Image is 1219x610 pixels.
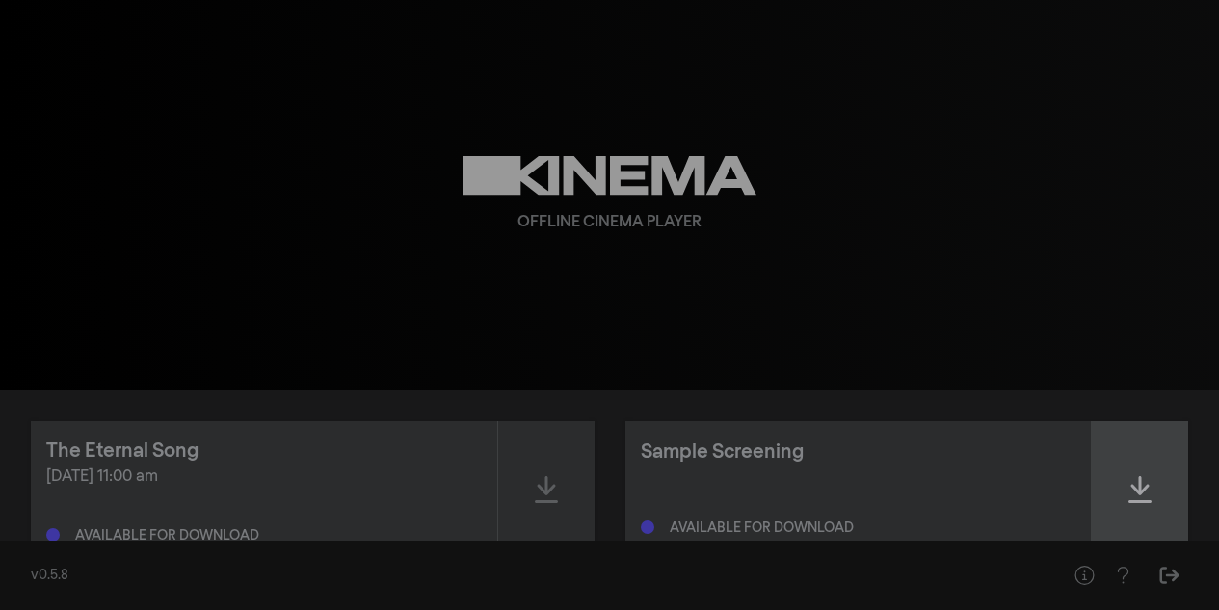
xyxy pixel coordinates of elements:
[670,521,854,535] div: Available for download
[1150,556,1188,595] button: Sign Out
[75,529,259,543] div: Available for download
[46,437,199,465] div: The Eternal Song
[517,211,702,234] div: Offline Cinema Player
[1103,556,1142,595] button: Help
[31,566,1026,586] div: v0.5.8
[46,465,482,489] div: [DATE] 11:00 am
[1065,556,1103,595] button: Help
[641,438,804,466] div: Sample Screening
